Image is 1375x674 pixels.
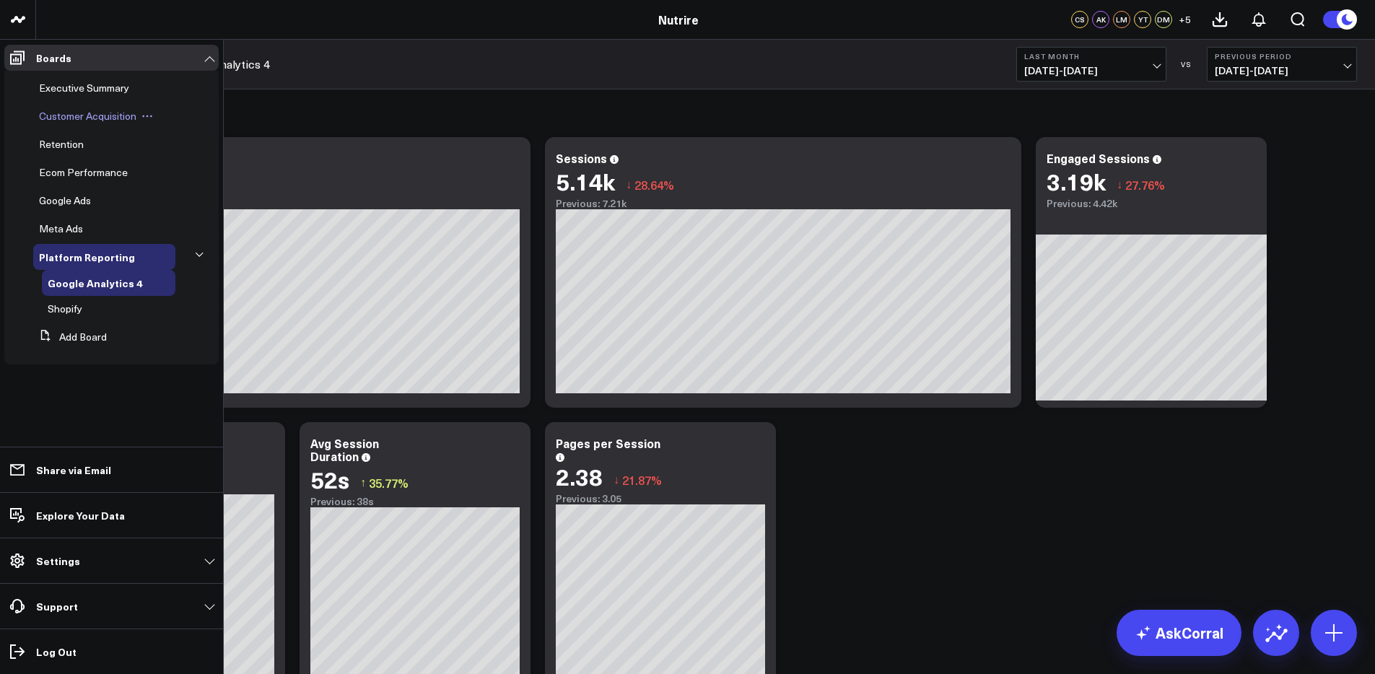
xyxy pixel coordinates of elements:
p: Boards [36,52,71,64]
a: Customer Acquisition [39,110,136,122]
span: ↓ [1117,175,1122,194]
div: 52s [310,466,349,492]
a: Log Out [4,639,219,665]
span: [DATE] - [DATE] [1024,65,1158,76]
a: AskCorral [1117,610,1241,656]
a: Nutrire [658,12,699,27]
span: 35.77% [369,475,409,491]
a: Google Ads [39,195,91,206]
span: ↑ [360,473,366,492]
p: Log Out [36,646,77,657]
b: Previous Period [1215,52,1349,61]
span: Google Analytics 4 [48,276,142,290]
div: Previous: 7.21k [556,198,1010,209]
span: ↓ [626,175,632,194]
div: Engaged Sessions [1047,150,1150,166]
div: VS [1174,60,1200,69]
div: Previous: 3.05 [556,493,765,504]
span: Customer Acquisition [39,109,136,123]
span: Platform Reporting [39,250,135,264]
span: Google Ads [39,193,91,207]
div: CS [1071,11,1088,28]
div: AK [1092,11,1109,28]
span: Shopify [48,302,82,315]
button: Last Month[DATE]-[DATE] [1016,47,1166,82]
span: Retention [39,137,84,151]
span: Executive Summary [39,81,129,95]
span: 21.87% [622,472,662,488]
span: 27.76% [1125,177,1165,193]
button: Previous Period[DATE]-[DATE] [1207,47,1357,82]
button: Add Board [33,324,107,350]
span: ↓ [614,471,619,489]
div: 2.38 [556,463,603,489]
p: Settings [36,555,80,566]
div: 3.19k [1047,168,1106,194]
span: Ecom Performance [39,165,128,179]
div: Pages per Session [556,435,660,451]
a: Retention [39,139,84,150]
span: + 5 [1179,14,1191,25]
a: Ecom Performance [39,167,128,178]
a: Platform Reporting [39,251,135,263]
div: YT [1134,11,1151,28]
div: Sessions [556,150,607,166]
span: 28.64% [634,177,674,193]
div: Previous: 38s [310,496,520,507]
b: Last Month [1024,52,1158,61]
div: 5.14k [556,168,615,194]
div: Previous: 5.07k [65,198,520,209]
a: Executive Summary [39,82,129,94]
p: Share via Email [36,464,111,476]
div: DM [1155,11,1172,28]
span: [DATE] - [DATE] [1215,65,1349,76]
button: +5 [1176,11,1193,28]
a: Google Analytics 4 [48,277,142,289]
a: Meta Ads [39,223,83,235]
div: Previous: 4.42k [1047,198,1256,209]
span: Meta Ads [39,222,83,235]
div: Avg Session Duration [310,435,379,464]
a: Shopify [48,303,82,315]
p: Support [36,600,78,612]
p: Explore Your Data [36,509,125,521]
div: LM [1113,11,1130,28]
